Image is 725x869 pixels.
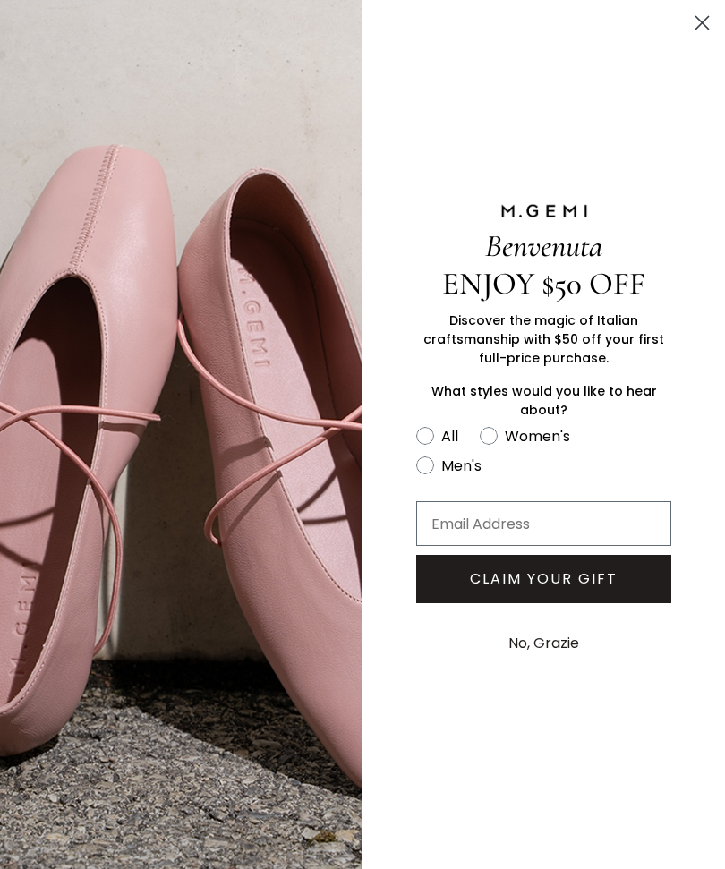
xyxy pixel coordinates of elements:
[441,455,482,477] div: Men's
[485,227,602,265] span: Benvenuta
[423,311,664,367] span: Discover the magic of Italian craftsmanship with $50 off your first full-price purchase.
[687,7,718,38] button: Close dialog
[431,382,657,419] span: What styles would you like to hear about?
[505,425,570,447] div: Women's
[416,555,671,603] button: CLAIM YOUR GIFT
[441,425,458,447] div: All
[416,501,671,546] input: Email Address
[499,621,588,666] button: No, Grazie
[442,265,645,302] span: ENJOY $50 OFF
[499,203,589,219] img: M.GEMI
